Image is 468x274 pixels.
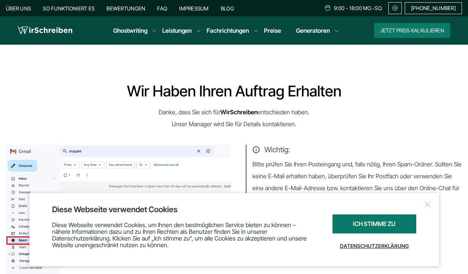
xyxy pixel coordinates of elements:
p: Unser Manager wird Sie für Details kontaktieren. [6,118,462,130]
strong: WirSchreiben [220,108,258,116]
a: Datenschutzerklärung [332,237,416,255]
a: Leistungen [162,26,192,35]
img: Email [392,5,398,11]
p: Danke, dass Sie sich für entschieden haben. [6,106,462,118]
div: Diese Webseite verwendet Cookies [52,204,416,214]
img: Schedule [324,5,331,11]
div: Diese Webseite verwendet Cookies, um Ihnen den bestmöglichen Service bieten zu können – nähere In... [52,214,314,255]
span: Wichtig: [252,145,462,154]
h1: Wir haben Ihren Auftrag erhalten [6,84,462,99]
p: Bitte prüfen Sie Ihren Posteingang und, falls nötig, Ihren Spam-Ordner. Sollten Sie keine E-Mail ... [252,158,462,206]
a: Ghostwriting [113,26,147,35]
a: Bewertungen [106,5,145,12]
div: Ich stimme zu [332,214,416,233]
button: Jetzt Preis kalkulieren [374,23,450,38]
a: Blog [221,5,234,12]
img: logo wirschreiben [18,25,72,36]
a: So funktioniert es [43,5,95,12]
a: Über uns [6,5,31,12]
a: FAQ [157,5,167,12]
a: Fachrichtungen [207,26,249,35]
a: Impressum [179,5,209,12]
a: Generatoren [296,26,330,35]
span: 9:00 - 18:00 Mo.-So. [334,5,382,11]
a: Preise [264,27,281,34]
span: [PHONE_NUMBER] [411,5,456,11]
a: [PHONE_NUMBER] [405,2,462,14]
